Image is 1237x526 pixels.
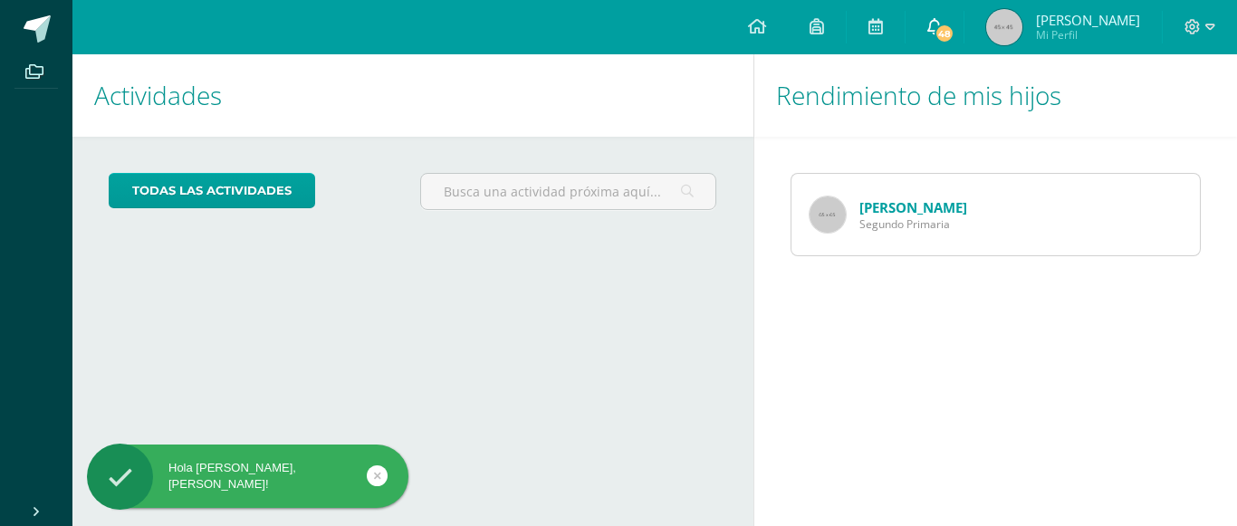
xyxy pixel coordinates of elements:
[810,196,846,233] img: 65x65
[94,54,732,137] h1: Actividades
[1036,27,1140,43] span: Mi Perfil
[776,54,1216,137] h1: Rendimiento de mis hijos
[935,24,954,43] span: 48
[859,198,967,216] a: [PERSON_NAME]
[87,460,408,493] div: Hola [PERSON_NAME], [PERSON_NAME]!
[1036,11,1140,29] span: [PERSON_NAME]
[109,173,315,208] a: todas las Actividades
[859,216,967,232] span: Segundo Primaria
[986,9,1022,45] img: 45x45
[421,174,716,209] input: Busca una actividad próxima aquí...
